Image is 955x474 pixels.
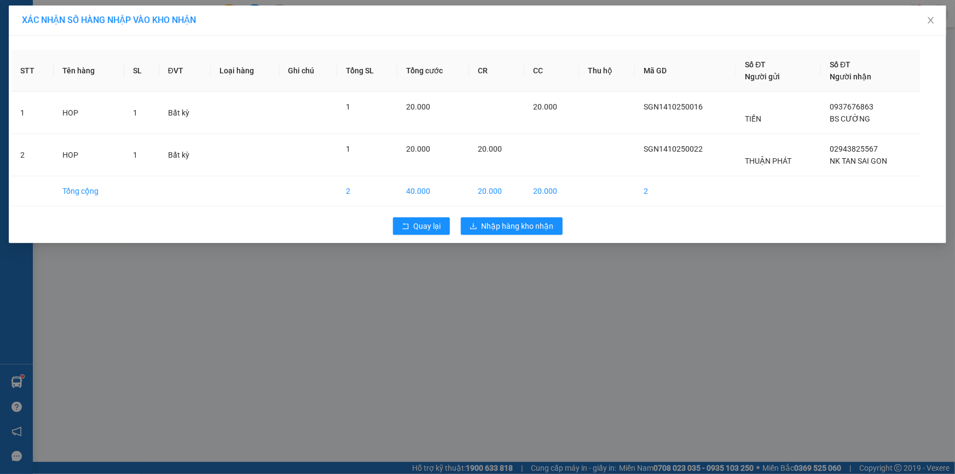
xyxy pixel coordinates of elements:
[635,50,736,92] th: Mã GD
[635,176,736,206] td: 2
[11,134,54,176] td: 2
[124,50,159,92] th: SL
[71,9,182,34] div: [GEOGRAPHIC_DATA]
[397,50,469,92] th: Tổng cước
[927,16,935,25] span: close
[159,92,211,134] td: Bất kỳ
[745,114,761,123] span: TIẾN
[830,72,871,81] span: Người nhận
[393,217,450,235] button: rollbackQuay lại
[159,134,211,176] td: Bất kỳ
[159,50,211,92] th: ĐVT
[133,151,137,159] span: 1
[211,50,280,92] th: Loại hàng
[8,69,65,82] div: 50.000
[745,72,780,81] span: Người gửi
[133,108,137,117] span: 1
[71,34,182,47] div: HIỆP
[397,176,469,206] td: 40.000
[280,50,338,92] th: Ghi chú
[745,157,791,165] span: THUẬN PHÁT
[414,220,441,232] span: Quay lại
[54,176,125,206] td: Tổng cộng
[533,102,557,111] span: 20.000
[9,10,26,22] span: Gửi:
[916,5,946,36] button: Close
[54,92,125,134] td: HOP
[745,60,766,69] span: Số ĐT
[406,144,430,153] span: 20.000
[9,9,63,36] div: Cầu Ngang
[830,144,878,153] span: 02943825567
[11,92,54,134] td: 1
[524,176,580,206] td: 20.000
[579,50,635,92] th: Thu hộ
[469,176,524,206] td: 20.000
[346,102,350,111] span: 1
[54,50,125,92] th: Tên hàng
[402,222,409,231] span: rollback
[8,70,25,82] span: CR :
[644,144,703,153] span: SGN1410250022
[71,47,182,62] div: 0906723760
[478,144,502,153] span: 20.000
[346,144,350,153] span: 1
[11,50,54,92] th: STT
[71,9,97,21] span: Nhận:
[644,102,703,111] span: SGN1410250016
[830,114,870,123] span: BS CƯỜNG
[830,102,873,111] span: 0937676863
[482,220,554,232] span: Nhập hàng kho nhận
[406,102,430,111] span: 20.000
[524,50,580,92] th: CC
[337,176,397,206] td: 2
[830,60,850,69] span: Số ĐT
[461,217,563,235] button: downloadNhập hàng kho nhận
[54,134,125,176] td: HOP
[337,50,397,92] th: Tổng SL
[830,157,887,165] span: NK TAN SAI GON
[469,50,524,92] th: CR
[470,222,477,231] span: download
[22,15,196,25] span: XÁC NHẬN SỐ HÀNG NHẬP VÀO KHO NHẬN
